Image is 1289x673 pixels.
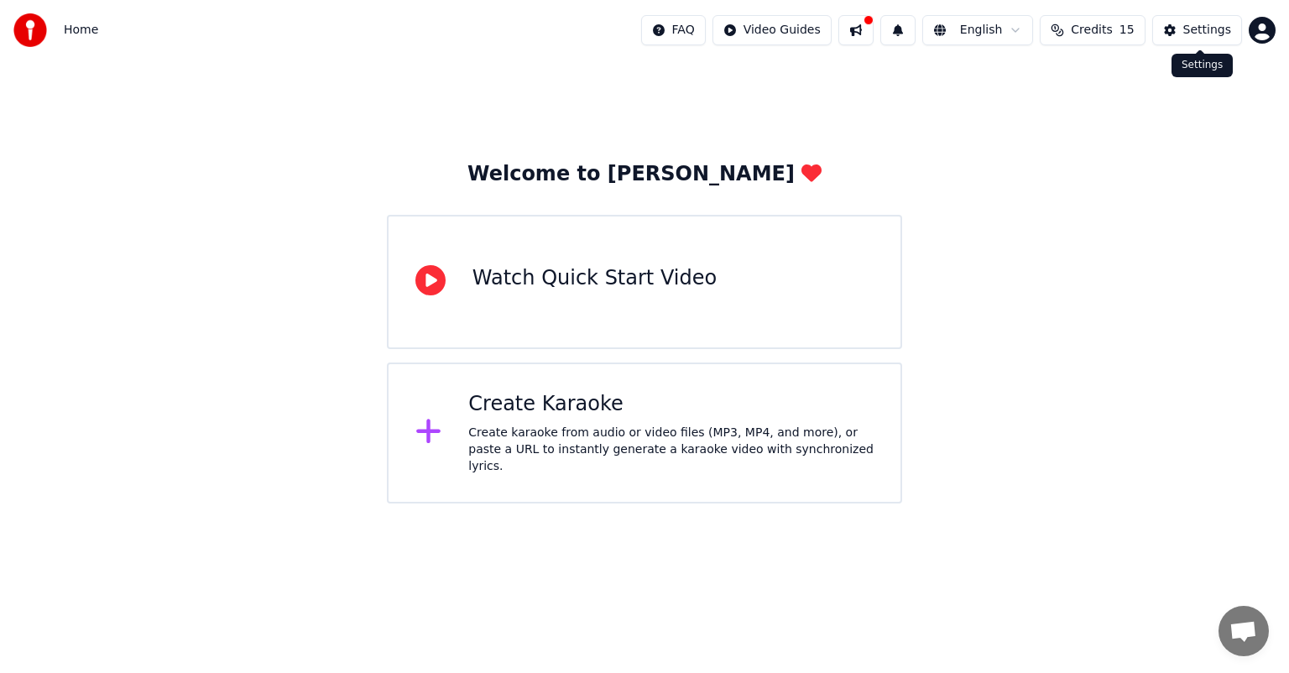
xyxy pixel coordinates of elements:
[1040,15,1145,45] button: Credits15
[1183,22,1231,39] div: Settings
[1152,15,1242,45] button: Settings
[64,22,98,39] span: Home
[712,15,832,45] button: Video Guides
[1071,22,1112,39] span: Credits
[467,161,822,188] div: Welcome to [PERSON_NAME]
[641,15,706,45] button: FAQ
[64,22,98,39] nav: breadcrumb
[1219,606,1269,656] div: Open chat
[472,265,717,292] div: Watch Quick Start Video
[1119,22,1135,39] span: 15
[468,391,874,418] div: Create Karaoke
[468,425,874,475] div: Create karaoke from audio or video files (MP3, MP4, and more), or paste a URL to instantly genera...
[1172,54,1233,77] div: Settings
[13,13,47,47] img: youka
